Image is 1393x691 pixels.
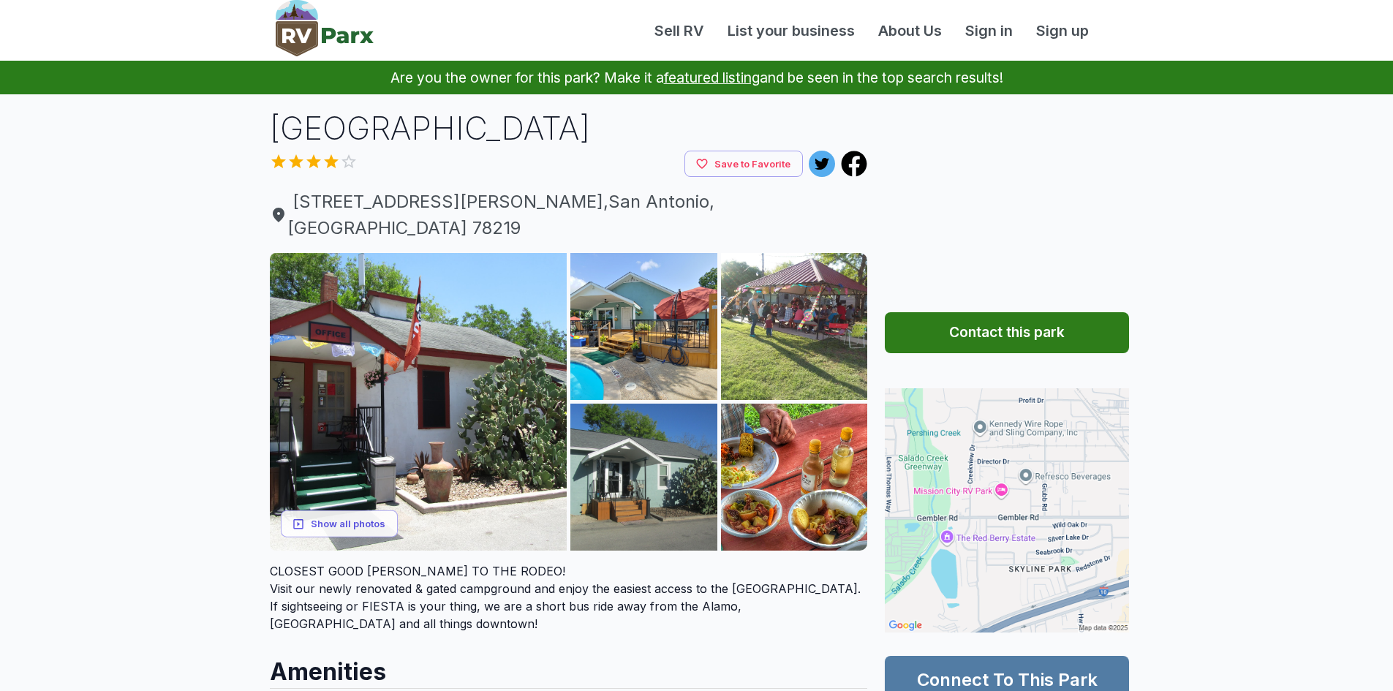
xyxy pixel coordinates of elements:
[270,564,565,578] span: CLOSEST GOOD [PERSON_NAME] TO THE RODEO!
[270,189,868,241] span: [STREET_ADDRESS][PERSON_NAME] , San Antonio , [GEOGRAPHIC_DATA] 78219
[885,312,1129,353] button: Contact this park
[885,388,1129,633] img: Map for Mission City RV Park
[643,20,716,42] a: Sell RV
[721,404,868,551] img: AAcXr8pBt0jzdbO8OIMAGnhJ44eQzlq3F7yxENJiAyD6Jk9XDAHq6xRPQ6AksWDPFoI7Tppv-eXzKDrbIhu4BlfxFJxvK0WAG...
[684,151,803,178] button: Save to Favorite
[867,20,954,42] a: About Us
[716,20,867,42] a: List your business
[664,69,760,86] a: featured listing
[270,562,868,633] div: Visit our newly renovated & gated campground and enjoy the easiest access to the [GEOGRAPHIC_DATA...
[270,106,868,151] h1: [GEOGRAPHIC_DATA]
[1024,20,1101,42] a: Sign up
[570,253,717,400] img: AAcXr8qJlbcoe-VLzuVgbBMd6fJw3Tq5eK25U9Ei6nscCcPEb1dOmWG0L0c4R0iNvSZGftTAG9XmzER8aXQKnLwnBUiYYVyWJ...
[954,20,1024,42] a: Sign in
[281,510,398,537] button: Show all photos
[885,106,1129,289] iframe: Advertisement
[570,404,717,551] img: AAcXr8qPNAFhTXQvBocAQ-oUqp53AutANAggGaGtgdjxTJXxO_qtavn73jiLjOG3lcyKyLXtjPeFvco35wpAExrdX4eN_fXDs...
[721,253,868,400] img: AAcXr8pYnOiH8pxlVWXG4V8md7xhzo7_NOZbsS6h-XWoTBiaO1zgRvH1jth3jno2Wj-wtw8McG632Onj3cBgl203JD31q8N3A...
[18,61,1375,94] p: Are you the owner for this park? Make it a and be seen in the top search results!
[270,189,868,241] a: [STREET_ADDRESS][PERSON_NAME],San Antonio,[GEOGRAPHIC_DATA] 78219
[270,644,868,688] h2: Amenities
[270,253,567,551] img: AAcXr8qygBakr1EBYo4i9Nelu0xRPlG8q7naiKiKWwLhId61zdZ39nPXLnr4PNkMGvU-hm7FUyy0kQlC1DH37nDt9FjKqwyT7...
